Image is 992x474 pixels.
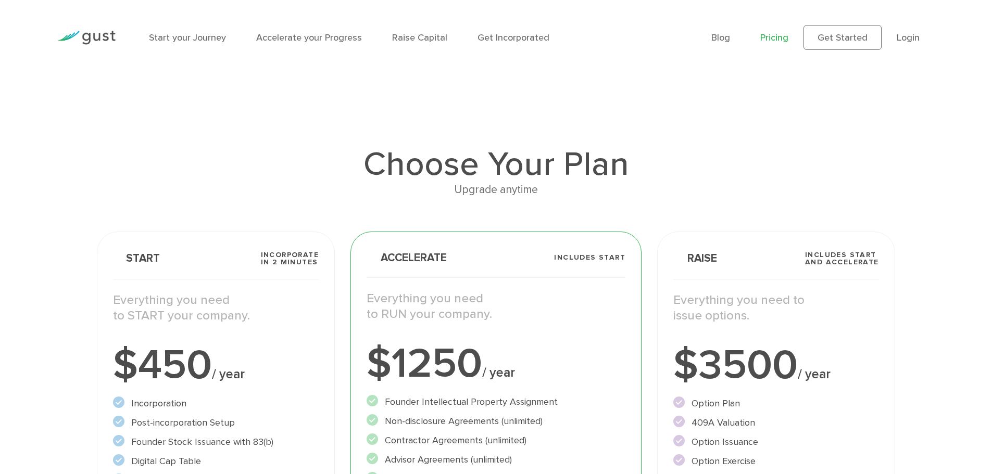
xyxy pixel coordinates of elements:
div: $3500 [673,344,879,386]
p: Everything you need to START your company. [113,292,319,324]
a: Get Started [803,25,882,50]
span: Accelerate [367,252,447,263]
span: / year [482,365,515,380]
p: Everything you need to RUN your company. [367,291,625,322]
a: Login [897,32,920,43]
span: Includes START and ACCELERATE [805,251,879,266]
li: Founder Stock Issuance with 83(b) [113,435,319,449]
a: Pricing [760,32,788,43]
div: Upgrade anytime [97,181,895,199]
li: 409A Valuation [673,416,879,430]
span: Incorporate in 2 Minutes [261,251,319,266]
span: Includes START [554,254,625,261]
span: / year [212,366,245,382]
li: Post-incorporation Setup [113,416,319,430]
a: Blog [711,32,730,43]
a: Start your Journey [149,32,226,43]
div: $1250 [367,343,625,385]
li: Contractor Agreements (unlimited) [367,433,625,447]
li: Option Issuance [673,435,879,449]
span: Start [113,253,160,264]
h1: Choose Your Plan [97,148,895,181]
li: Non-disclosure Agreements (unlimited) [367,414,625,428]
li: Incorporation [113,396,319,411]
span: Raise [673,253,717,264]
li: Advisor Agreements (unlimited) [367,453,625,467]
li: Founder Intellectual Property Assignment [367,395,625,409]
p: Everything you need to issue options. [673,292,879,324]
a: Accelerate your Progress [256,32,362,43]
img: Gust Logo [57,31,116,45]
li: Option Plan [673,396,879,411]
li: Option Exercise [673,454,879,468]
div: $450 [113,344,319,386]
a: Raise Capital [392,32,447,43]
span: / year [798,366,831,382]
li: Digital Cap Table [113,454,319,468]
a: Get Incorporated [478,32,549,43]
